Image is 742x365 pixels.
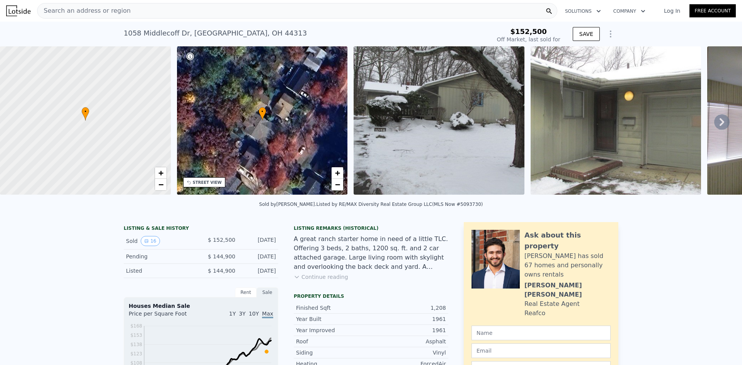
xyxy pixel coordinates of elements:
div: 1961 [371,315,446,323]
div: Ask about this property [524,230,611,251]
a: Zoom in [155,167,167,179]
div: Sale [257,287,278,297]
span: • [259,108,266,115]
div: Listed by RE/MAX Diversity Real Estate Group LLC (MLS Now #5093730) [317,202,483,207]
a: Free Account [689,4,736,17]
div: [DATE] [242,267,276,275]
img: Sale: 100295511 Parcel: 76773673 [354,46,524,195]
span: • [82,108,89,115]
div: Property details [294,293,448,299]
button: SAVE [573,27,600,41]
span: $ 152,500 [208,237,235,243]
input: Email [471,343,611,358]
span: $ 144,900 [208,253,235,260]
tspan: $153 [130,333,142,338]
button: Company [607,4,652,18]
div: Real Estate Agent [524,299,580,309]
div: [DATE] [242,236,276,246]
div: Roof [296,338,371,345]
div: [PERSON_NAME] has sold 67 homes and personally owns rentals [524,251,611,279]
span: Search an address or region [37,6,131,15]
span: − [335,180,340,189]
div: Year Built [296,315,371,323]
span: + [335,168,340,178]
div: Pending [126,253,195,260]
span: $ 144,900 [208,268,235,274]
button: View historical data [141,236,160,246]
div: 1,208 [371,304,446,312]
div: • [259,107,266,121]
img: Lotside [6,5,31,16]
span: − [158,180,163,189]
div: [PERSON_NAME] [PERSON_NAME] [524,281,611,299]
a: Log In [655,7,689,15]
tspan: $138 [130,342,142,347]
input: Name [471,326,611,340]
div: Listed [126,267,195,275]
div: Price per Square Foot [129,310,201,322]
button: Continue reading [294,273,348,281]
div: STREET VIEW [193,180,222,185]
div: Asphalt [371,338,446,345]
div: Rent [235,287,257,297]
div: Listing Remarks (Historical) [294,225,448,231]
span: Max [262,311,273,318]
div: A great ranch starter home in need of a little TLC. Offering 3 beds, 2 baths, 1200 sq. ft. and 2 ... [294,234,448,272]
div: • [82,107,89,121]
span: 1Y [229,311,236,317]
span: 10Y [249,311,259,317]
div: Off Market, last sold for [497,36,560,43]
div: Year Improved [296,326,371,334]
span: + [158,168,163,178]
div: Houses Median Sale [129,302,273,310]
div: Vinyl [371,349,446,357]
div: Finished Sqft [296,304,371,312]
span: 3Y [239,311,245,317]
img: Sale: 100295511 Parcel: 76773673 [531,46,701,195]
div: 1961 [371,326,446,334]
button: Show Options [603,26,618,42]
div: LISTING & SALE HISTORY [124,225,278,233]
a: Zoom in [332,167,343,179]
div: Sold [126,236,195,246]
a: Zoom out [332,179,343,190]
div: 1058 Middlecoff Dr , [GEOGRAPHIC_DATA] , OH 44313 [124,28,307,39]
span: $152,500 [510,27,547,36]
button: Solutions [559,4,607,18]
div: Reafco [524,309,545,318]
a: Zoom out [155,179,167,190]
tspan: $123 [130,351,142,357]
div: Sold by [PERSON_NAME] . [259,202,317,207]
tspan: $168 [130,323,142,329]
div: Siding [296,349,371,357]
div: [DATE] [242,253,276,260]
